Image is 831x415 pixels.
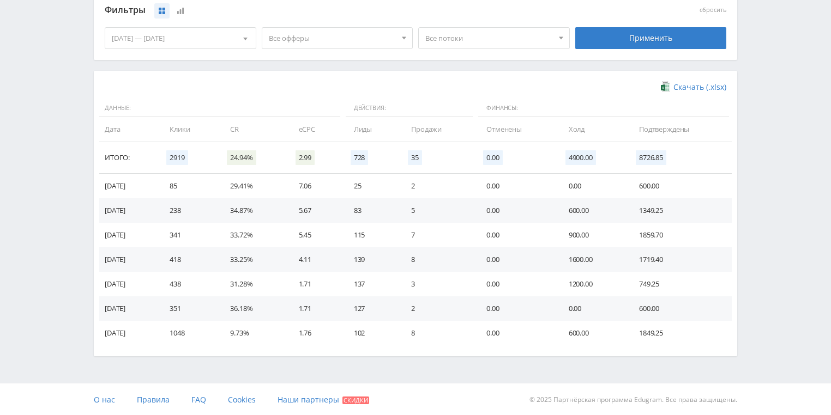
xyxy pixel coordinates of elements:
td: 0.00 [558,296,628,321]
td: 600.00 [628,296,732,321]
span: 0.00 [483,150,502,165]
td: 1859.70 [628,223,732,247]
span: 728 [351,150,369,165]
td: 0.00 [475,296,558,321]
div: [DATE] — [DATE] [105,28,256,48]
td: 7.06 [288,174,343,198]
td: 7 [400,223,475,247]
td: 0.00 [475,174,558,198]
span: 2919 [166,150,188,165]
button: сбросить [700,7,726,14]
td: 137 [343,272,400,296]
span: Данные: [99,99,340,118]
td: Продажи [400,117,475,142]
td: 29.41% [219,174,287,198]
span: Правила [137,394,170,405]
td: 31.28% [219,272,287,296]
td: 1.76 [288,321,343,345]
td: 1048 [159,321,219,345]
span: FAQ [191,394,206,405]
td: Клики [159,117,219,142]
span: 8726.85 [636,150,666,165]
div: Применить [575,27,727,49]
td: 600.00 [558,198,628,223]
td: 1200.00 [558,272,628,296]
div: Фильтры [105,2,570,19]
td: 33.25% [219,247,287,272]
td: 0.00 [558,174,628,198]
td: Дата [99,117,159,142]
td: 0.00 [475,223,558,247]
td: 8 [400,247,475,272]
td: 36.18% [219,296,287,321]
td: 85 [159,174,219,198]
td: 8 [400,321,475,345]
td: 600.00 [558,321,628,345]
td: [DATE] [99,296,159,321]
td: 1849.25 [628,321,732,345]
td: 139 [343,247,400,272]
td: 127 [343,296,400,321]
td: [DATE] [99,247,159,272]
td: 3 [400,272,475,296]
td: 0.00 [475,198,558,223]
td: 83 [343,198,400,223]
td: 341 [159,223,219,247]
span: 35 [408,150,422,165]
td: 418 [159,247,219,272]
td: 600.00 [628,174,732,198]
td: 9.73% [219,321,287,345]
td: 4.11 [288,247,343,272]
span: Действия: [346,99,473,118]
span: Cookies [228,394,256,405]
td: CR [219,117,287,142]
td: 5.67 [288,198,343,223]
span: 2.99 [296,150,315,165]
td: 749.25 [628,272,732,296]
span: Скачать (.xlsx) [673,83,726,91]
td: 115 [343,223,400,247]
span: 24.94% [227,150,256,165]
td: [DATE] [99,198,159,223]
td: [DATE] [99,321,159,345]
a: Скачать (.xlsx) [661,82,726,93]
td: Холд [558,117,628,142]
td: [DATE] [99,272,159,296]
span: Все потоки [425,28,553,48]
td: 5 [400,198,475,223]
td: 25 [343,174,400,198]
span: Финансы: [478,99,729,118]
td: 1349.25 [628,198,732,223]
td: [DATE] [99,223,159,247]
td: 1.71 [288,272,343,296]
td: 438 [159,272,219,296]
td: 2 [400,296,475,321]
td: 900.00 [558,223,628,247]
span: Все офферы [269,28,396,48]
td: Подтверждены [628,117,732,142]
td: Итого: [99,142,159,174]
td: eCPC [288,117,343,142]
span: Скидки [342,396,369,404]
td: 351 [159,296,219,321]
td: 5.45 [288,223,343,247]
td: 2 [400,174,475,198]
td: 33.72% [219,223,287,247]
td: 1.71 [288,296,343,321]
td: 102 [343,321,400,345]
td: Отменены [475,117,558,142]
td: 238 [159,198,219,223]
td: 0.00 [475,272,558,296]
img: xlsx [661,81,670,92]
td: 1600.00 [558,247,628,272]
span: 4900.00 [565,150,596,165]
td: 0.00 [475,321,558,345]
td: [DATE] [99,174,159,198]
td: Лиды [343,117,400,142]
td: 34.87% [219,198,287,223]
span: О нас [94,394,115,405]
td: 0.00 [475,247,558,272]
span: Наши партнеры [278,394,339,405]
td: 1719.40 [628,247,732,272]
